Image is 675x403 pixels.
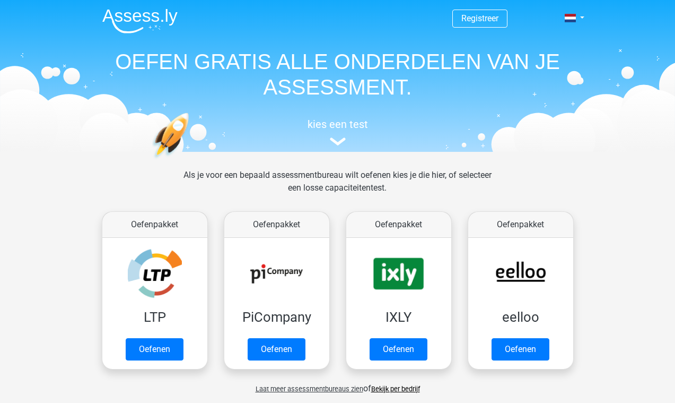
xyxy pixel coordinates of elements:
[175,169,500,207] div: Als je voor een bepaald assessmentbureau wilt oefenen kies je die hier, of selecteer een losse ca...
[94,118,582,146] a: kies een test
[492,338,549,361] a: Oefenen
[102,8,178,33] img: Assessly
[94,49,582,100] h1: OEFEN GRATIS ALLE ONDERDELEN VAN JE ASSESSMENT.
[248,338,305,361] a: Oefenen
[371,385,420,393] a: Bekijk per bedrijf
[126,338,183,361] a: Oefenen
[94,374,582,395] div: of
[256,385,363,393] span: Laat meer assessmentbureaus zien
[330,138,346,145] img: assessment
[152,113,230,209] img: oefenen
[94,118,582,131] h5: kies een test
[461,13,498,23] a: Registreer
[370,338,427,361] a: Oefenen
